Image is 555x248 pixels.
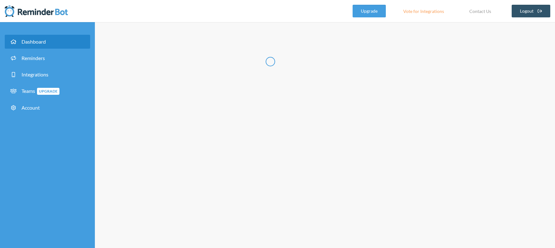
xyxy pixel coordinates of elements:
[5,5,68,17] img: Reminder Bot
[395,5,452,17] a: Vote for Integrations
[353,5,386,17] a: Upgrade
[5,51,90,65] a: Reminders
[461,5,499,17] a: Contact Us
[5,68,90,82] a: Integrations
[22,105,40,111] span: Account
[22,55,45,61] span: Reminders
[37,88,59,95] span: Upgrade
[512,5,551,17] a: Logout
[22,88,59,94] span: Teams
[22,71,48,77] span: Integrations
[5,84,90,98] a: TeamsUpgrade
[5,35,90,49] a: Dashboard
[22,39,46,45] span: Dashboard
[5,101,90,115] a: Account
